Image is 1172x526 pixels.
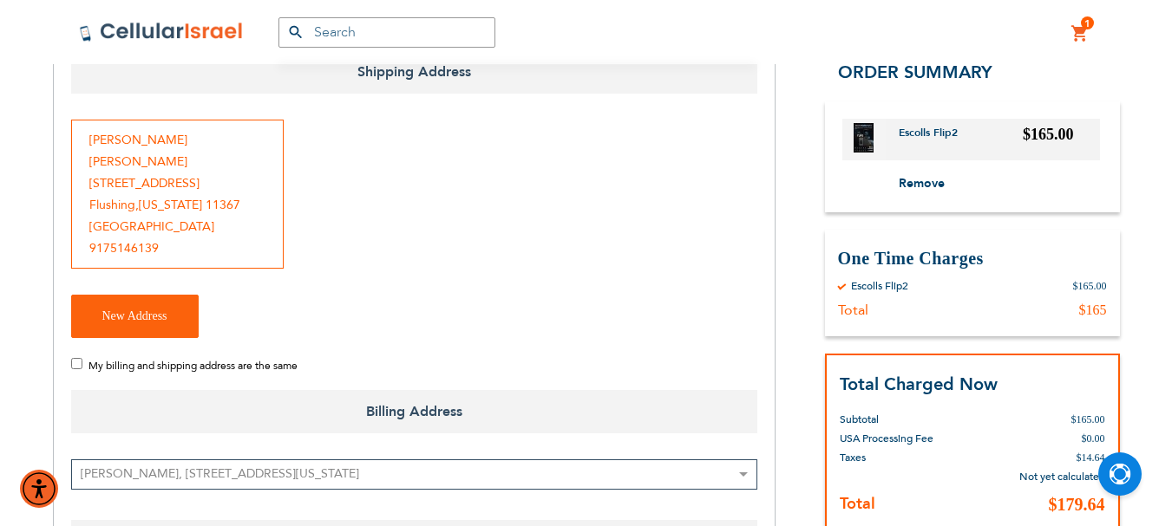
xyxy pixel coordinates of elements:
[1077,451,1105,464] span: $14.64
[102,309,167,322] span: New Address
[840,432,933,445] span: USA Processing Fee
[899,175,945,192] span: Remove
[1019,470,1105,484] span: Not yet calculated
[71,390,757,433] span: Billing Address
[838,61,992,84] span: Order Summary
[840,493,875,515] strong: Total
[1073,279,1107,293] div: $165.00
[854,123,874,153] img: Escolls Flip2
[838,247,1107,270] h3: One Time Charges
[1082,432,1105,445] span: $0.00
[1079,302,1107,319] div: $165
[79,22,244,42] img: Cellular Israel Logo
[1023,126,1074,143] span: $165.00
[88,359,298,373] span: My billing and shipping address are the same
[278,17,495,48] input: Search
[851,279,908,293] div: Escolls Flip2
[838,302,868,319] div: Total
[71,50,757,94] span: Shipping Address
[1084,16,1090,30] span: 1
[20,470,58,508] div: Accessibility Menu
[1071,413,1105,425] span: $165.00
[1049,495,1105,514] span: $179.64
[71,120,284,269] div: [PERSON_NAME] [PERSON_NAME] [STREET_ADDRESS] Flushing , [US_STATE] 11367 [GEOGRAPHIC_DATA] 917514...
[1071,23,1090,44] a: 1
[840,373,998,396] strong: Total Charged Now
[840,448,975,467] th: Taxes
[71,295,199,338] button: New Address
[899,126,971,153] a: Escolls Flip2
[840,397,975,429] th: Subtotal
